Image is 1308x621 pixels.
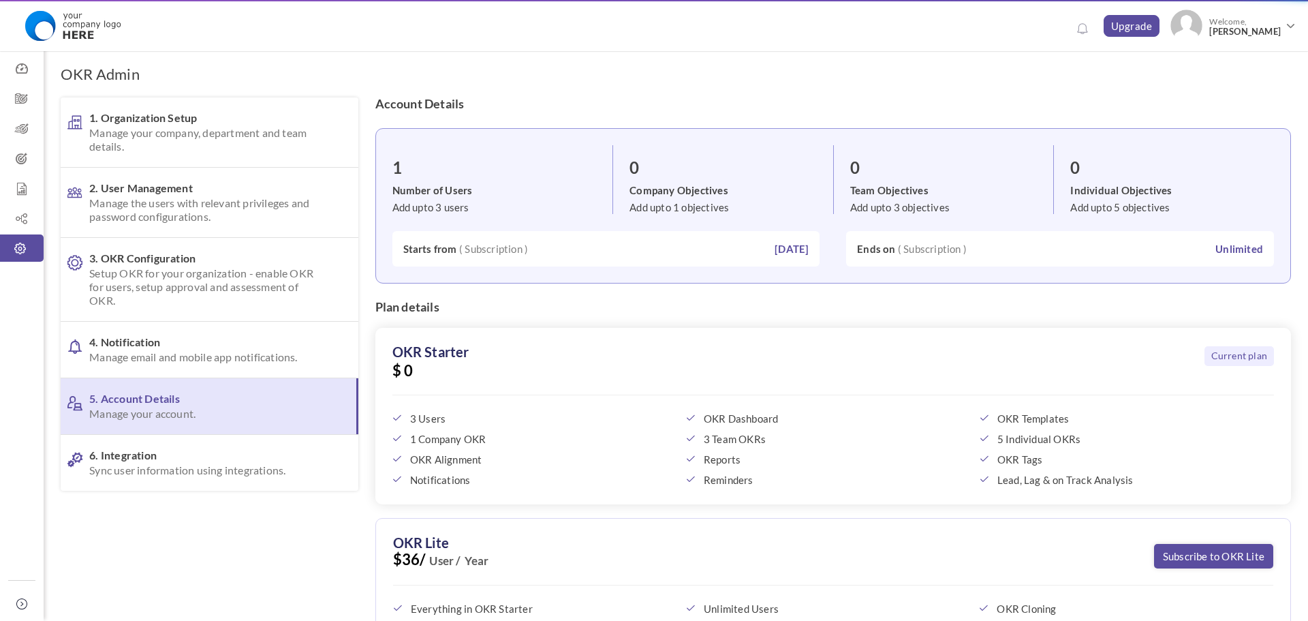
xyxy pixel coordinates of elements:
[392,201,469,213] span: Add upto 3 users
[89,252,325,307] span: 3. OKR Configuration
[392,345,469,359] label: OKR Starter
[403,243,457,255] b: Starts from
[375,301,1292,314] h4: Plan details
[1215,242,1263,256] label: Unlimited
[857,243,895,255] b: Ends on
[393,536,450,549] label: OKR Lite
[1072,18,1093,40] a: Notifications
[426,554,461,568] b: User /
[89,407,323,421] span: Manage your account.
[1070,183,1274,197] label: Individual Objectives
[89,126,325,153] span: Manage your company, department and team details.
[1070,201,1170,213] span: Add upto 5 objectives
[375,97,1292,111] h4: Account Details
[459,242,528,256] span: ( Subscription )
[89,335,325,364] span: 4. Notification
[704,453,956,466] span: Reports
[89,196,325,224] span: Manage the users with relevant privileges and password configurations.
[1104,15,1160,37] a: Upgrade
[997,603,1249,615] span: OKR Cloning
[89,449,325,477] span: 6. Integration
[704,412,956,425] span: OKR Dashboard
[629,183,833,197] label: Company Objectives
[997,433,1250,445] span: 5 Individual OKRs
[1202,10,1284,44] span: Welcome,
[1154,544,1273,569] a: Subscribe to OKR Lite
[704,603,956,615] span: Unlimited Users
[1209,27,1281,37] span: [PERSON_NAME]
[393,553,1274,586] span: $36/
[850,201,950,213] span: Add upto 3 objectives
[61,435,358,491] a: 6. IntegrationSync user information using integrations.
[89,392,323,421] span: 5. Account Details
[898,242,967,256] span: ( Subscription )
[1070,159,1274,177] h3: 0
[392,159,613,177] h3: 1
[89,111,325,153] span: 1. Organization Setup
[997,453,1250,466] span: OKR Tags
[1165,4,1301,44] a: Photo Welcome,[PERSON_NAME]
[704,474,956,486] span: Reminders
[850,183,1054,197] label: Team Objectives
[411,603,663,615] span: Everything in OKR Starter
[410,412,663,425] span: 3 Users
[629,201,729,213] span: Add upto 1 objectives
[410,433,663,445] span: 1 Company OKR
[461,554,489,568] b: Year
[89,181,325,224] span: 2. User Management
[392,183,613,197] label: Number of Users
[1170,10,1202,42] img: Photo
[89,464,325,477] span: Sync user information using integrations.
[410,474,663,486] span: Notifications
[410,453,663,466] span: OKR Alignment
[850,159,1054,177] h3: 0
[392,364,1275,395] span: $ 0
[704,433,956,445] span: 3 Team OKRs
[61,65,140,84] h1: OKR Admin
[997,412,1250,425] span: OKR Templates
[629,159,833,177] h3: 0
[89,267,325,307] span: Setup OKR for your organization - enable OKR for users, setup approval and assessment of OKR.
[16,9,129,43] img: Logo
[775,242,809,256] label: [DATE]
[89,350,325,364] span: Manage email and mobile app notifications.
[997,474,1250,486] span: Lead, Lag & on Track Analysis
